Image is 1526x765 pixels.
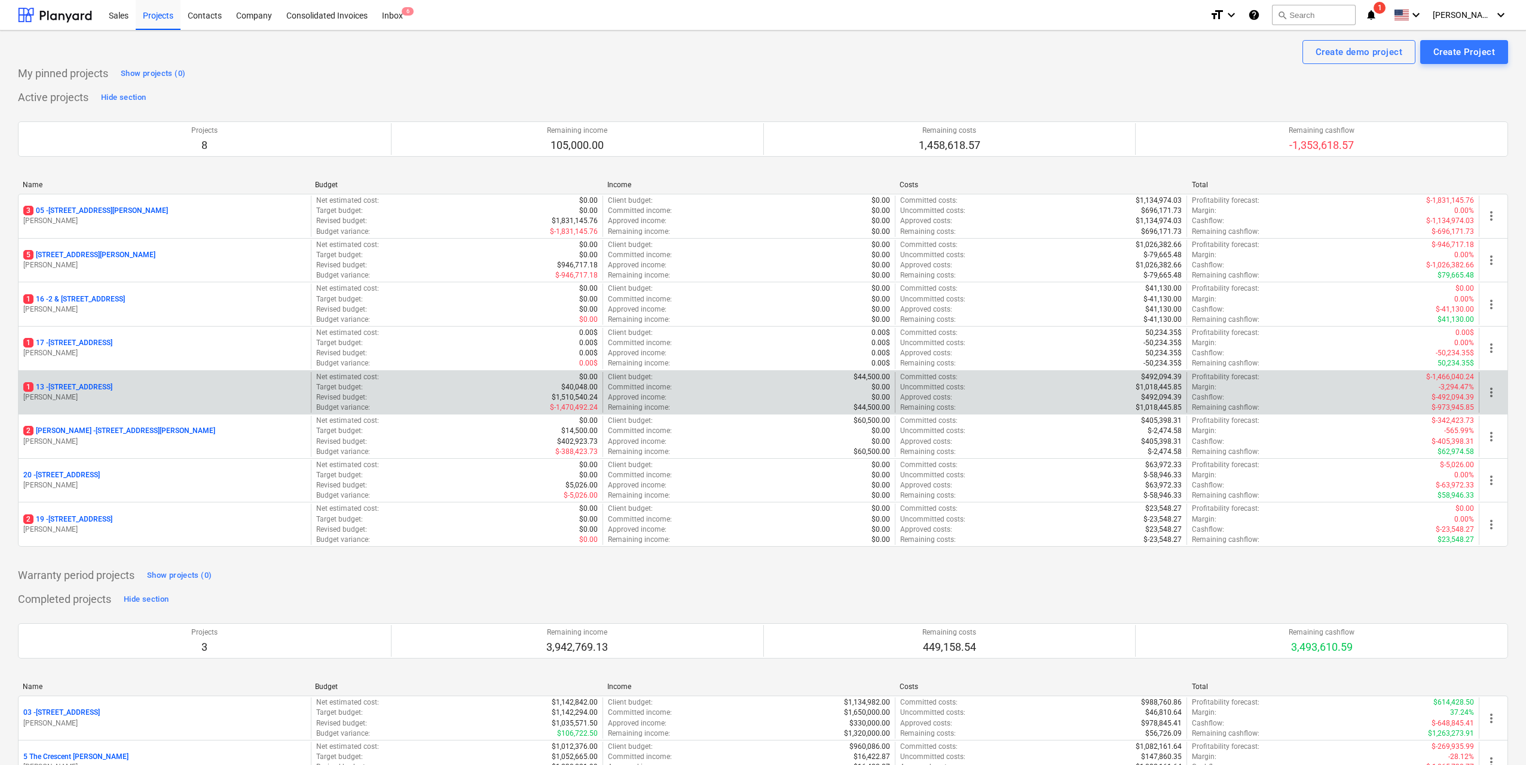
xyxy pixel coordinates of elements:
p: Net estimated cost : [316,372,379,382]
p: $-2,474.58 [1148,447,1182,457]
p: Committed costs : [900,196,958,206]
p: 0.00$ [871,328,890,338]
p: Remaining income : [608,447,670,457]
p: 50,234.35$ [1145,348,1182,358]
p: Target budget : [316,294,363,304]
p: Remaining cashflow : [1192,315,1259,325]
p: $0.00 [871,284,890,294]
p: Target budget : [316,206,363,216]
p: -565.99% [1444,426,1474,436]
p: Approved costs : [900,216,952,226]
p: Remaining income : [608,358,670,368]
p: $0.00 [579,196,598,206]
p: $0.00 [579,304,598,315]
p: $-5,026.00 [1440,460,1474,470]
p: Profitability forecast : [1192,240,1259,250]
div: Budget [315,181,598,189]
i: format_size [1210,8,1224,22]
p: Net estimated cost : [316,328,379,338]
p: $-79,665.48 [1143,250,1182,260]
p: Remaining costs : [900,227,956,237]
p: Approved income : [608,216,666,226]
p: $60,500.00 [854,447,890,457]
p: Projects [191,126,218,136]
p: $-973,945.85 [1432,403,1474,413]
p: $0.00 [579,416,598,426]
div: Create Project [1433,44,1495,60]
p: $-79,665.48 [1143,270,1182,281]
iframe: Chat Widget [1466,708,1526,765]
p: $0.00 [579,470,598,480]
p: Target budget : [316,470,363,480]
p: $1,018,445.85 [1136,403,1182,413]
p: $0.00 [871,260,890,270]
p: $-1,831,145.76 [550,227,598,237]
p: $41,130.00 [1145,304,1182,315]
i: Knowledge base [1248,8,1260,22]
div: Income [607,181,890,189]
p: $405,398.31 [1141,437,1182,447]
p: $0.00 [579,315,598,325]
p: Cashflow : [1192,392,1224,403]
p: Approved income : [608,304,666,315]
p: Client budget : [608,328,653,338]
p: Cashflow : [1192,348,1224,358]
i: keyboard_arrow_down [1409,8,1423,22]
p: Client budget : [608,240,653,250]
p: Committed income : [608,206,672,216]
p: $0.00 [871,196,890,206]
p: Approved income : [608,392,666,403]
p: Margin : [1192,206,1216,216]
p: 0.00$ [1455,328,1474,338]
p: $492,094.39 [1141,392,1182,403]
p: Remaining costs [919,126,980,136]
p: Uncommitted costs : [900,382,965,392]
p: Budget variance : [316,447,370,457]
p: 0.00% [1454,470,1474,480]
p: Cashflow : [1192,216,1224,226]
p: $62,974.58 [1438,447,1474,457]
p: Revised budget : [316,304,367,315]
p: $63,972.33 [1145,460,1182,470]
p: Revised budget : [316,216,367,226]
p: Budget variance : [316,227,370,237]
p: [PERSON_NAME] [23,304,306,315]
p: Approved costs : [900,392,952,403]
p: 8 [191,138,218,153]
p: $1,018,445.85 [1136,382,1182,392]
p: $-405,398.31 [1432,437,1474,447]
p: 03 - [STREET_ADDRESS] [23,708,100,718]
p: Remaining cashflow : [1192,227,1259,237]
div: 113 -[STREET_ADDRESS][PERSON_NAME] [23,382,306,403]
p: 0.00% [1454,294,1474,304]
div: Name [23,181,305,189]
p: Profitability forecast : [1192,328,1259,338]
p: 20 - [STREET_ADDRESS] [23,470,100,480]
p: Uncommitted costs : [900,206,965,216]
p: Cashflow : [1192,260,1224,270]
p: $0.00 [871,227,890,237]
div: 117 -[STREET_ADDRESS][PERSON_NAME] [23,338,306,358]
p: -50,234.35$ [1143,338,1182,348]
p: $0.00 [871,250,890,260]
p: Remaining cashflow : [1192,403,1259,413]
p: $0.00 [579,460,598,470]
p: Revised budget : [316,437,367,447]
p: $14,500.00 [561,426,598,436]
p: Committed income : [608,382,672,392]
p: My pinned projects [18,66,108,81]
p: Committed costs : [900,416,958,426]
p: Budget variance : [316,358,370,368]
p: Committed costs : [900,328,958,338]
p: 0.00$ [579,348,598,358]
p: $0.00 [579,240,598,250]
div: 5[STREET_ADDRESS][PERSON_NAME][PERSON_NAME] [23,250,306,270]
p: 0.00% [1454,250,1474,260]
span: more_vert [1484,429,1499,444]
p: $0.00 [579,206,598,216]
p: [PERSON_NAME] [23,392,306,403]
p: $-41,130.00 [1143,315,1182,325]
p: Remaining costs : [900,447,956,457]
p: [PERSON_NAME] [23,718,306,729]
span: search [1277,10,1287,20]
